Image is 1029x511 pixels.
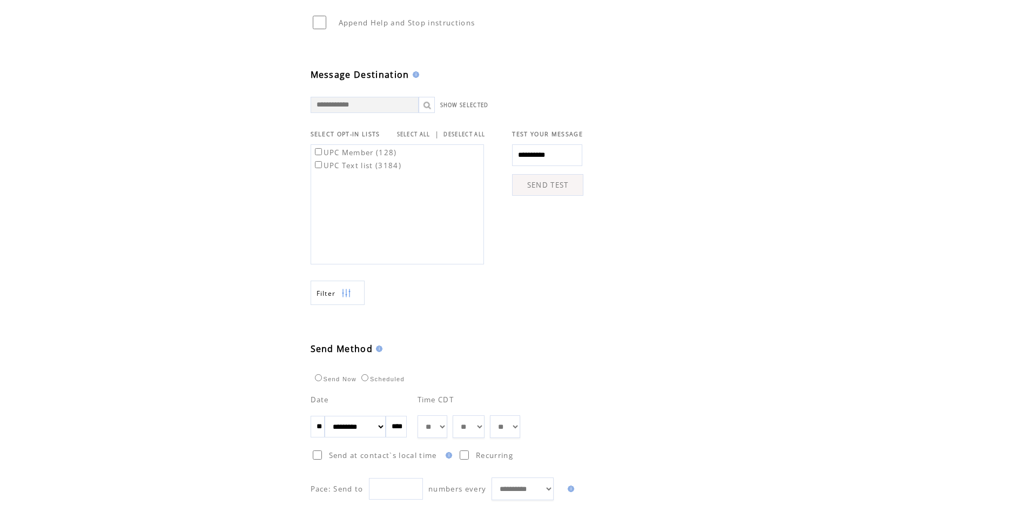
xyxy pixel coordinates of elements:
[339,18,475,28] span: Append Help and Stop instructions
[311,281,365,305] a: Filter
[317,289,336,298] span: Show filters
[512,130,583,138] span: TEST YOUR MESSAGE
[312,376,357,382] label: Send Now
[409,71,419,78] img: help.gif
[564,486,574,492] img: help.gif
[329,450,437,460] span: Send at contact`s local time
[512,174,583,196] a: SEND TEST
[435,129,439,139] span: |
[311,484,364,494] span: Pace: Send to
[315,148,322,155] input: UPC Member (128)
[311,69,409,81] span: Message Destination
[418,395,454,404] span: Time CDT
[311,343,373,355] span: Send Method
[373,346,382,352] img: help.gif
[341,281,351,306] img: filters.png
[311,395,329,404] span: Date
[311,130,380,138] span: SELECT OPT-IN LISTS
[428,484,486,494] span: numbers every
[442,452,452,459] img: help.gif
[359,376,405,382] label: Scheduled
[443,131,485,138] a: DESELECT ALL
[315,161,322,168] input: UPC Text list (3184)
[440,102,489,109] a: SHOW SELECTED
[313,161,402,170] label: UPC Text list (3184)
[476,450,513,460] span: Recurring
[313,148,397,157] label: UPC Member (128)
[361,374,368,381] input: Scheduled
[315,374,322,381] input: Send Now
[397,131,431,138] a: SELECT ALL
